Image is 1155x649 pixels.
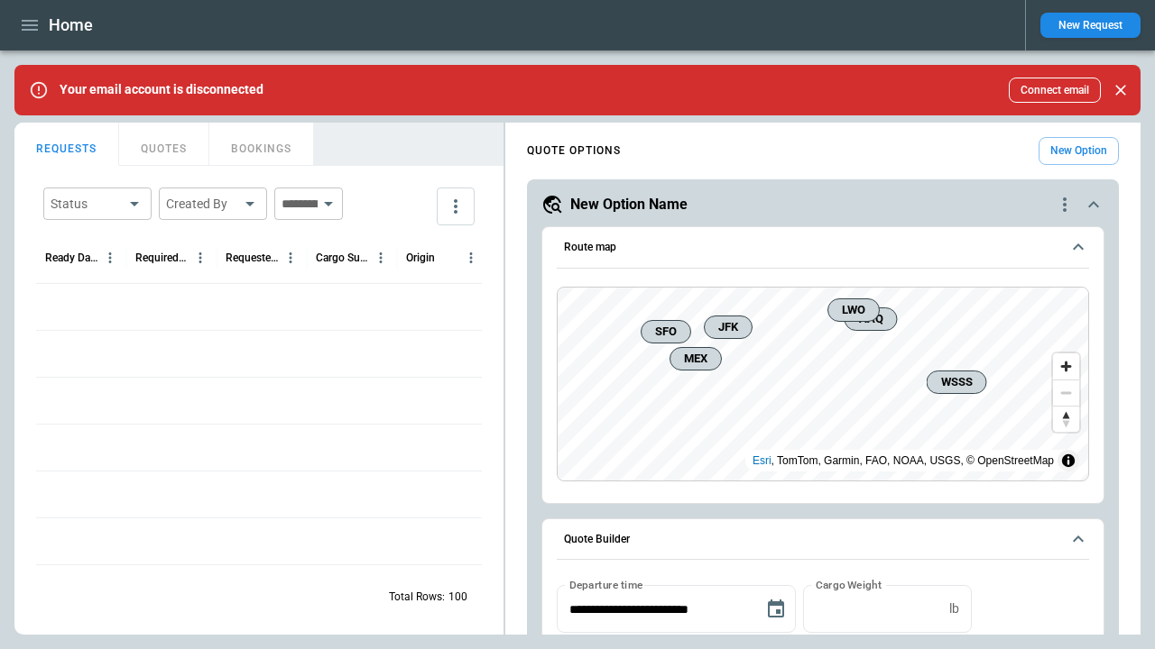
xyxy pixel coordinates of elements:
span: AAQ [852,310,889,328]
div: Created By [166,195,238,213]
button: Choose date, selected date is Aug 20, 2025 [758,591,794,627]
button: Close [1108,78,1133,103]
label: Cargo Weight [816,577,882,592]
button: Ready Date & Time (UTC+03:00) column menu [98,246,122,270]
span: MEX [678,350,714,368]
span: SFO [649,323,683,341]
button: Cargo Summary column menu [369,246,393,270]
button: New Option [1039,137,1119,165]
button: Origin column menu [459,246,483,270]
button: Connect email [1009,78,1101,103]
div: dismiss [1108,70,1133,110]
button: QUOTES [119,123,209,166]
button: BOOKINGS [209,123,314,166]
a: Esri [753,454,772,467]
div: Required Date & Time (UTC+03:00) [135,251,189,264]
button: Reset bearing to north [1053,406,1079,432]
button: more [437,187,475,225]
span: LWO [836,301,872,319]
div: , TomTom, Garmin, FAO, NOAA, USGS, © OpenStreetMap [753,452,1054,470]
div: Requested Route [226,251,279,264]
button: New Request [1040,13,1141,38]
button: Required Date & Time (UTC+03:00) column menu [189,246,212,270]
div: Ready Date & Time (UTC+03:00) [45,251,98,264]
span: WSSS [934,373,978,391]
h5: New Option Name [570,195,688,215]
h6: Route map [564,242,616,253]
div: Status [51,195,123,213]
h1: Home [49,14,93,36]
div: quote-option-actions [1054,194,1076,215]
p: 100 [448,590,467,605]
button: Zoom out [1053,379,1079,406]
div: Route map [557,287,1089,481]
p: Your email account is disconnected [60,82,263,97]
h6: Quote Builder [564,534,630,545]
div: Origin [406,251,435,264]
button: Route map [557,227,1089,269]
label: Departure time [569,577,643,592]
div: Cargo Summary [316,251,369,264]
button: Requested Route column menu [279,246,302,270]
button: REQUESTS [14,123,119,166]
summary: Toggle attribution [1058,450,1079,471]
button: Zoom in [1053,353,1079,379]
canvas: Map [558,288,1088,480]
h4: QUOTE OPTIONS [527,147,621,155]
span: JFK [712,318,744,336]
p: Total Rows: [389,590,445,605]
button: Quote Builder [557,519,1089,561]
p: lb [949,601,959,617]
button: New Option Namequote-option-actions [541,194,1104,215]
